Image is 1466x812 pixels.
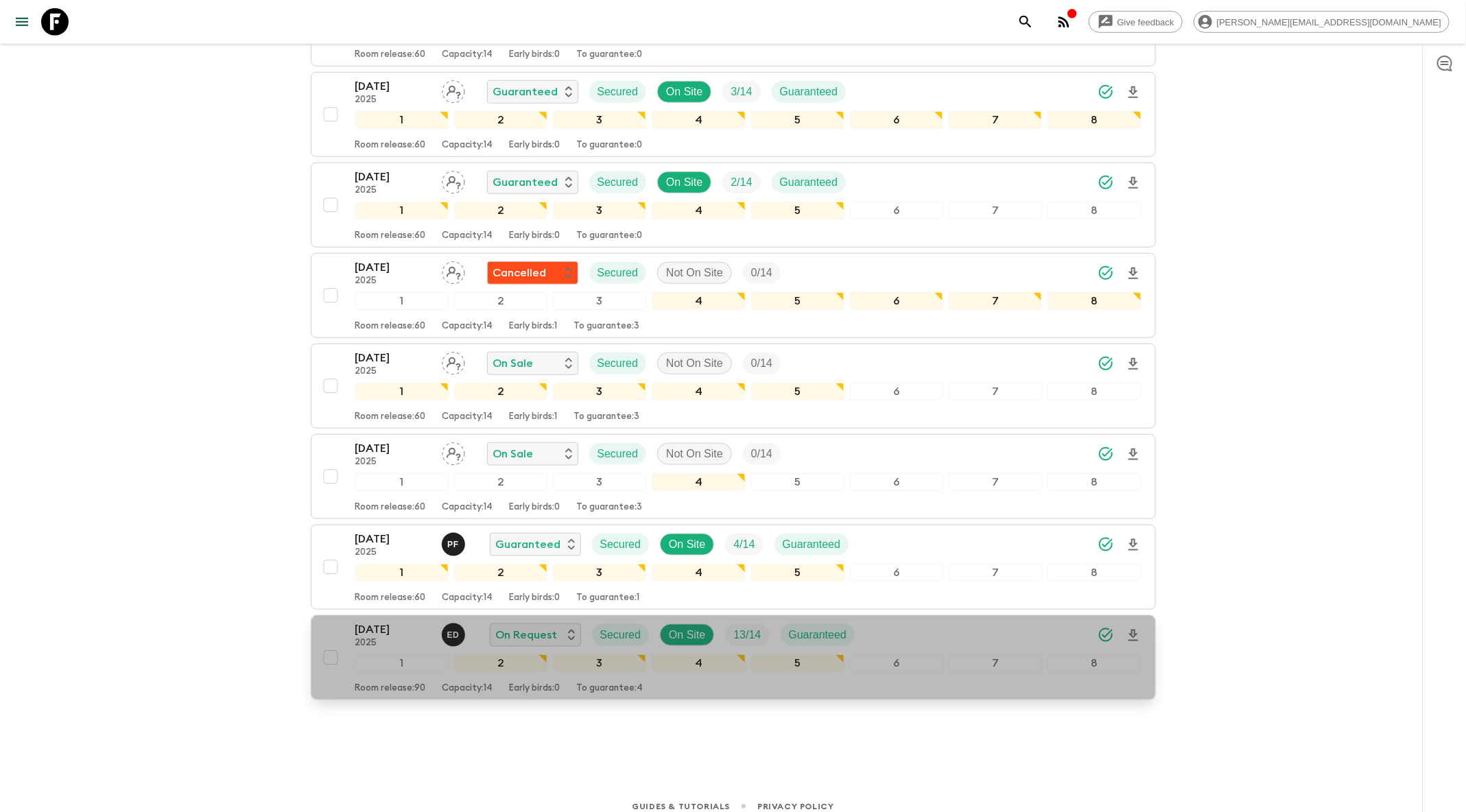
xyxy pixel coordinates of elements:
[442,593,493,604] p: Capacity: 14
[577,140,643,151] p: To guarantee: 0
[850,292,943,310] div: 6
[442,140,493,151] p: Capacity: 14
[751,473,844,491] div: 5
[355,78,431,95] p: [DATE]
[8,8,36,36] button: menu
[355,683,426,694] p: Room release: 90
[592,624,650,646] div: Secured
[442,411,493,422] p: Capacity: 14
[722,171,760,193] div: Trip Fill
[1125,537,1142,553] svg: Download Onboarding
[553,111,646,129] div: 3
[454,383,547,401] div: 2
[598,174,639,191] p: Secured
[553,292,646,310] div: 3
[589,171,647,193] div: Secured
[454,292,547,310] div: 2
[669,536,705,553] p: On Site
[442,502,493,513] p: Capacity: 14
[949,202,1042,219] div: 7
[577,230,643,241] p: To guarantee: 0
[669,627,705,643] p: On Site
[589,262,647,284] div: Secured
[780,174,838,191] p: Guaranteed
[598,265,639,281] p: Secured
[652,292,745,310] div: 4
[442,49,493,60] p: Capacity: 14
[733,627,761,643] p: 13 / 14
[1048,202,1141,219] div: 8
[493,174,558,191] p: Guaranteed
[1098,355,1114,372] svg: Synced Successfully
[592,534,650,556] div: Secured
[577,49,643,60] p: To guarantee: 0
[577,502,643,513] p: To guarantee: 3
[598,355,639,372] p: Secured
[355,473,449,491] div: 1
[949,473,1042,491] div: 7
[600,536,641,553] p: Secured
[666,446,723,462] p: Not On Site
[850,473,943,491] div: 6
[355,185,431,196] p: 2025
[355,564,449,582] div: 1
[1048,473,1141,491] div: 8
[355,111,449,129] div: 1
[652,654,745,672] div: 4
[1098,84,1114,100] svg: Synced Successfully
[751,111,844,129] div: 5
[553,202,646,219] div: 3
[652,473,745,491] div: 4
[355,259,431,276] p: [DATE]
[496,536,561,553] p: Guaranteed
[850,202,943,219] div: 6
[355,202,449,219] div: 1
[751,446,772,462] p: 0 / 14
[751,654,844,672] div: 5
[666,84,702,100] p: On Site
[1125,628,1142,644] svg: Download Onboarding
[731,84,752,100] p: 3 / 14
[355,621,431,638] p: [DATE]
[743,262,781,284] div: Trip Fill
[850,564,943,582] div: 6
[355,531,431,547] p: [DATE]
[510,49,560,60] p: Early birds: 0
[442,175,465,186] span: Assign pack leader
[1194,11,1450,33] div: [PERSON_NAME][EMAIL_ADDRESS][DOMAIN_NAME]
[355,547,431,558] p: 2025
[751,292,844,310] div: 5
[442,628,468,638] span: Edwin Duarte Ríos
[751,564,844,582] div: 5
[487,261,578,285] div: Flash Pack cancellation
[1048,111,1141,129] div: 8
[311,525,1156,610] button: [DATE]2025Pedro FloresGuaranteedSecuredOn SiteTrip FillGuaranteed12345678Room release:60Capacity:...
[355,169,431,185] p: [DATE]
[1098,174,1114,191] svg: Synced Successfully
[1098,627,1114,643] svg: Synced Successfully
[666,174,702,191] p: On Site
[493,84,558,100] p: Guaranteed
[657,171,711,193] div: On Site
[743,443,781,465] div: Trip Fill
[355,440,431,457] p: [DATE]
[442,623,468,647] button: ED
[355,366,431,377] p: 2025
[1098,265,1114,281] svg: Synced Successfully
[1209,17,1449,27] span: [PERSON_NAME][EMAIL_ADDRESS][DOMAIN_NAME]
[355,321,426,332] p: Room release: 60
[598,446,639,462] p: Secured
[1110,17,1182,27] span: Give feedback
[510,230,560,241] p: Early birds: 0
[949,111,1042,129] div: 7
[598,84,639,100] p: Secured
[355,276,431,287] p: 2025
[850,111,943,129] div: 6
[311,163,1156,248] button: [DATE]2025Assign pack leaderGuaranteedSecuredOn SiteTrip FillGuaranteed12345678Room release:60Cap...
[1098,536,1114,553] svg: Synced Successfully
[510,683,560,694] p: Early birds: 0
[493,265,547,281] p: Cancelled
[510,411,558,422] p: Early birds: 1
[666,355,723,372] p: Not On Site
[751,202,844,219] div: 5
